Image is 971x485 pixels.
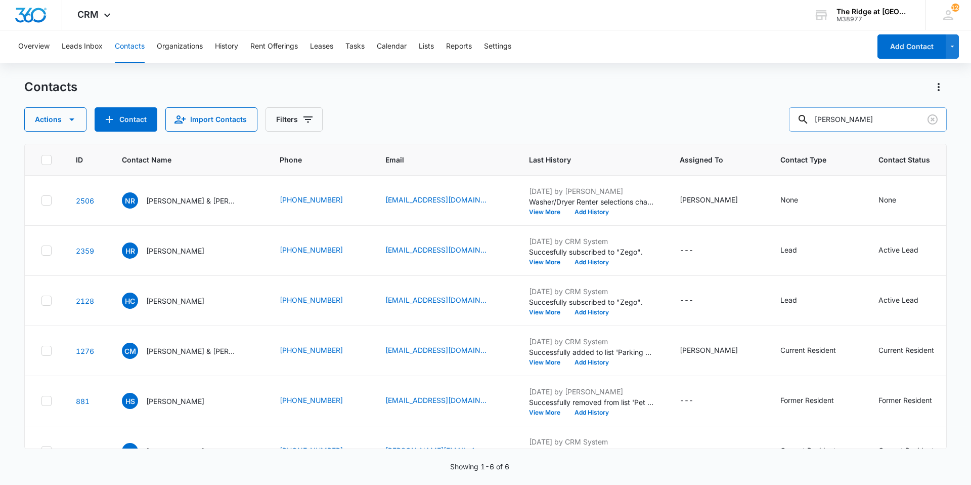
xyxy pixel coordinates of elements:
h1: Contacts [24,79,77,95]
span: NR [122,192,138,209]
p: [DATE] by [PERSON_NAME] [529,386,655,397]
div: Email - hannah492@gmail.com - Select to Edit Field [385,295,505,307]
div: [PERSON_NAME] [680,194,738,205]
button: Reports [446,30,472,63]
p: Washer/Dryer Renter selections changed; No was added. [529,196,655,207]
a: [EMAIL_ADDRESS][DOMAIN_NAME] [385,295,487,305]
a: [EMAIL_ADDRESS][DOMAIN_NAME] [385,245,487,255]
span: HH [122,443,138,459]
button: Clear [924,111,941,128]
a: [PHONE_NUMBER] [280,194,343,205]
div: Current Resident [780,445,836,456]
button: View More [529,259,567,265]
div: Email - DUBMOODY44@GMAIL.COM - Select to Edit Field [385,345,505,357]
div: Assigned To - Ernie Martinez - Select to Edit Field [680,194,756,207]
div: Contact Type - Lead - Select to Edit Field [780,295,815,307]
a: [EMAIL_ADDRESS][DOMAIN_NAME] [385,345,487,355]
p: [PERSON_NAME] [146,396,204,407]
div: Assigned To - - Select to Edit Field [680,295,712,307]
p: [PERSON_NAME] [146,246,204,256]
p: [PERSON_NAME] [146,446,204,457]
p: [DATE] by [PERSON_NAME] [529,186,655,196]
button: View More [529,209,567,215]
div: Contact Name - Hannah Shaffer - Select to Edit Field [122,393,223,409]
button: Settings [484,30,511,63]
p: [DATE] by CRM System [529,236,655,247]
div: Lead [780,245,797,255]
div: Email - tylerandhannahwedding2022@gmail.com - Select to Edit Field [385,395,505,407]
p: Succesfully subscribed to "Zego". [529,297,655,307]
div: Assigned To - - Select to Edit Field [680,245,712,257]
button: Contacts [115,30,145,63]
a: Navigate to contact details page for Hannah Hill [76,447,90,456]
button: Tasks [345,30,365,63]
a: Navigate to contact details page for Christopher Moody & Hannah Huelse [76,347,94,355]
div: Contact Type - None - Select to Edit Field [780,194,816,207]
a: [PHONE_NUMBER] [280,295,343,305]
div: Phone - (720) 740-5882 - Select to Edit Field [280,194,361,207]
p: [PERSON_NAME] [146,296,204,306]
span: Contact Type [780,154,840,165]
span: CM [122,343,138,359]
div: None [780,194,798,205]
div: Active Lead [878,295,918,305]
div: notifications count [951,4,959,12]
button: Leads Inbox [62,30,103,63]
div: Contact Name - Hannah Rousselle - Select to Edit Field [122,242,223,259]
span: Phone [280,154,346,165]
div: Email - hannah.e.hill@gmail.com - Select to Edit Field [385,445,505,457]
p: Succesfully subscribed to "Zego". [529,247,655,257]
div: Former Resident [780,395,834,406]
div: None [878,194,896,205]
button: View More [529,359,567,366]
div: --- [680,295,693,307]
span: Contact Status [878,154,938,165]
p: Successfully removed from list 'Pet Audit'. [529,397,655,408]
div: Current Resident [780,345,836,355]
div: Contact Status - Current Resident - Select to Edit Field [878,345,952,357]
button: Add History [567,309,616,315]
button: View More [529,410,567,416]
a: [PHONE_NUMBER] [280,445,343,456]
button: Actions [931,79,947,95]
div: Contact Type - Current Resident - Select to Edit Field [780,445,854,457]
div: Contact Type - Former Resident - Select to Edit Field [780,395,852,407]
p: [PERSON_NAME] & [PERSON_NAME] [146,195,237,206]
button: Import Contacts [165,107,257,132]
p: [DATE] by CRM System [529,336,655,347]
p: [DATE] by CRM System [529,286,655,297]
p: Successfully added to list 'Parking Permits'. [529,347,655,357]
div: account name [836,8,910,16]
div: Contact Status - Active Lead - Select to Edit Field [878,295,937,307]
button: Lists [419,30,434,63]
div: Contact Name - Hannah Clark - Select to Edit Field [122,293,223,309]
button: Organizations [157,30,203,63]
span: Last History [529,154,641,165]
div: Phone - (970) 698-1610 - Select to Edit Field [280,345,361,357]
div: Phone - (720) 226-6449 - Select to Edit Field [280,245,361,257]
div: Contact Name - Nathan Rice & Hannah Roh - Select to Edit Field [122,192,255,209]
input: Search Contacts [789,107,947,132]
button: Add History [567,359,616,366]
span: ID [76,154,83,165]
button: History [215,30,238,63]
div: Contact Type - Current Resident - Select to Edit Field [780,345,854,357]
div: Lead [780,295,797,305]
div: Email - nate@pumpedupwashing.com - Select to Edit Field [385,194,505,207]
div: Current Resident [878,345,934,355]
div: --- [680,445,693,457]
button: Leases [310,30,333,63]
div: --- [680,395,693,407]
div: Assigned To - - Select to Edit Field [680,445,712,457]
button: Add Contact [95,107,157,132]
div: Former Resident [878,395,932,406]
button: Calendar [377,30,407,63]
button: Add History [567,259,616,265]
div: Active Lead [878,245,918,255]
a: Navigate to contact details page for Hannah Clark [76,297,94,305]
div: Phone - (814) 758-5237 - Select to Edit Field [280,395,361,407]
div: account id [836,16,910,23]
button: Add Contact [877,34,946,59]
button: Add History [567,410,616,416]
button: Filters [266,107,323,132]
